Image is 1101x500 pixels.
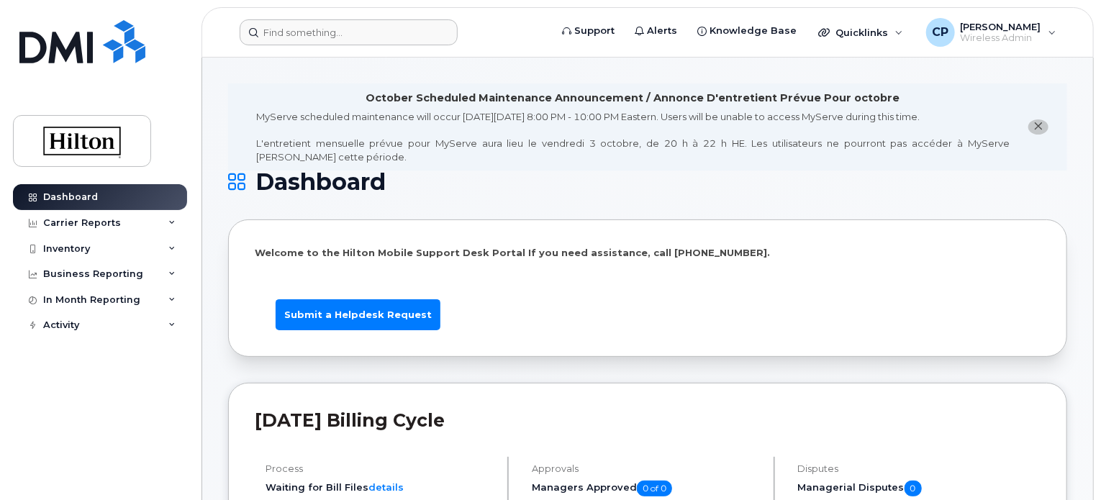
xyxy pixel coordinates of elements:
li: Waiting for Bill Files [266,481,495,494]
span: Dashboard [255,171,386,193]
button: close notification [1028,119,1048,135]
h5: Managerial Disputes [798,481,1041,496]
span: 0 of 0 [637,481,672,496]
p: Welcome to the Hilton Mobile Support Desk Portal If you need assistance, call [PHONE_NUMBER]. [255,246,1041,260]
a: details [368,481,404,493]
h4: Disputes [798,463,1041,474]
h5: Managers Approved [532,481,761,496]
div: MyServe scheduled maintenance will occur [DATE][DATE] 8:00 PM - 10:00 PM Eastern. Users will be u... [256,110,1010,163]
span: 0 [905,481,922,496]
h2: [DATE] Billing Cycle [255,409,1041,431]
h4: Approvals [532,463,761,474]
div: October Scheduled Maintenance Announcement / Annonce D'entretient Prévue Pour octobre [366,91,900,106]
a: Submit a Helpdesk Request [276,299,440,330]
iframe: Messenger Launcher [1038,437,1090,489]
h4: Process [266,463,495,474]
